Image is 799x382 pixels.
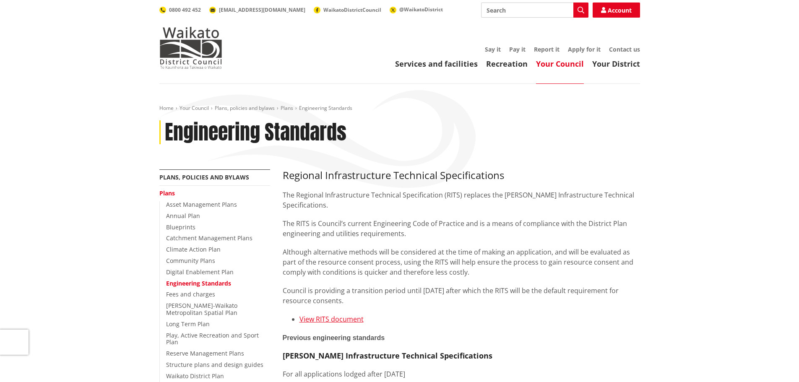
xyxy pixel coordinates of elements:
[209,6,305,13] a: [EMAIL_ADDRESS][DOMAIN_NAME]
[166,361,263,369] a: Structure plans and design guides
[485,45,501,53] a: Say it
[281,104,293,112] a: Plans
[399,6,443,13] span: @WaikatoDistrict
[299,314,364,324] a: View RITS document
[568,45,601,53] a: Apply for it
[166,290,215,298] a: Fees and charges
[283,247,640,277] p: Although alternative methods will be considered at the time of making an application, and will be...
[593,3,640,18] a: Account
[159,104,174,112] a: Home
[169,6,201,13] span: 0800 492 452
[314,6,381,13] a: WaikatoDistrictCouncil
[166,223,195,231] a: Blueprints
[166,279,231,287] a: Engineering Standards
[166,372,224,380] a: Waikato District Plan
[180,104,209,112] a: Your Council
[165,120,346,145] h1: Engineering Standards
[166,301,237,317] a: [PERSON_NAME]-Waikato Metropolitan Spatial Plan
[159,6,201,13] a: 0800 492 452
[166,268,234,276] a: Digital Enablement Plan
[534,45,560,53] a: Report it
[166,234,252,242] a: Catchment Management Plans
[283,351,492,361] strong: [PERSON_NAME] Infrastructure Technical Specifications
[536,59,584,69] a: Your Council
[299,104,352,112] span: Engineering Standards
[323,6,381,13] span: WaikatoDistrictCouncil
[166,245,221,253] a: Climate Action Plan
[509,45,526,53] a: Pay it
[166,331,259,346] a: Play, Active Recreation and Sport Plan
[159,27,222,69] img: Waikato District Council - Te Kaunihera aa Takiwaa o Waikato
[283,334,385,341] span: Previous engineering standards
[166,320,210,328] a: Long Term Plan
[166,212,200,220] a: Annual Plan
[283,218,640,239] p: The RITS is Council’s current Engineering Code of Practice and is a means of compliance with the ...
[166,349,244,357] a: Reserve Management Plans
[215,104,275,112] a: Plans, policies and bylaws
[283,190,640,210] p: The Regional Infrastructure Technical Specification (RITS) replaces the [PERSON_NAME] Infrastruct...
[395,59,478,69] a: Services and facilities
[159,189,175,197] a: Plans
[166,257,215,265] a: Community Plans
[159,105,640,112] nav: breadcrumb
[390,6,443,13] a: @WaikatoDistrict
[219,6,305,13] span: [EMAIL_ADDRESS][DOMAIN_NAME]
[609,45,640,53] a: Contact us
[283,286,640,306] p: Council is providing a transition period until [DATE] after which the RITS will be the default re...
[481,3,588,18] input: Search input
[592,59,640,69] a: Your District
[283,169,640,182] h3: Regional Infrastructure Technical Specifications
[166,200,237,208] a: Asset Management Plans
[159,173,249,181] a: Plans, policies and bylaws
[283,369,640,379] p: For all applications lodged after [DATE]
[486,59,528,69] a: Recreation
